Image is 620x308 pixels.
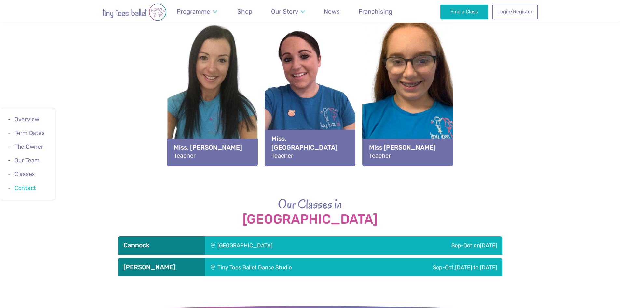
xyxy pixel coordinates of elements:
[205,236,373,255] div: [GEOGRAPHIC_DATA]
[359,8,392,15] span: Franchising
[492,5,538,19] a: Login/Register
[205,258,369,276] div: Tiny Toes Ballet Dance Studio
[123,263,200,271] h3: [PERSON_NAME]
[369,143,446,152] strong: Miss [PERSON_NAME]
[321,4,343,19] a: News
[268,4,308,19] a: Our Story
[369,152,391,159] span: Teacher
[177,8,210,15] span: Programme
[167,21,258,166] a: View full-size image
[14,143,43,150] a: The Owner
[278,196,342,213] span: Our Classes in
[237,8,252,15] span: Shop
[356,4,395,19] a: Franchising
[271,152,293,159] span: Teacher
[455,264,497,271] span: [DATE] to [DATE]
[440,5,488,19] a: Find a Class
[123,242,200,249] h3: Cannock
[324,8,340,15] span: News
[174,4,220,19] a: Programme
[362,21,453,166] a: View full-size image
[234,4,255,19] a: Shop
[14,116,39,123] a: Overview
[14,171,35,178] a: Classes
[369,258,502,276] div: Sep-Oct,
[271,8,298,15] span: Our Story
[14,130,45,136] a: Term Dates
[265,21,355,166] a: View full-size image
[118,212,502,227] strong: [GEOGRAPHIC_DATA]
[82,3,186,21] img: tiny toes ballet
[174,152,196,159] span: Teacher
[373,236,502,255] div: Sep-Oct on
[14,157,40,164] a: Our Team
[14,185,36,191] a: Contact
[174,143,251,152] strong: Miss. [PERSON_NAME]
[480,242,497,249] span: [DATE]
[271,134,349,152] strong: Miss. [GEOGRAPHIC_DATA]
